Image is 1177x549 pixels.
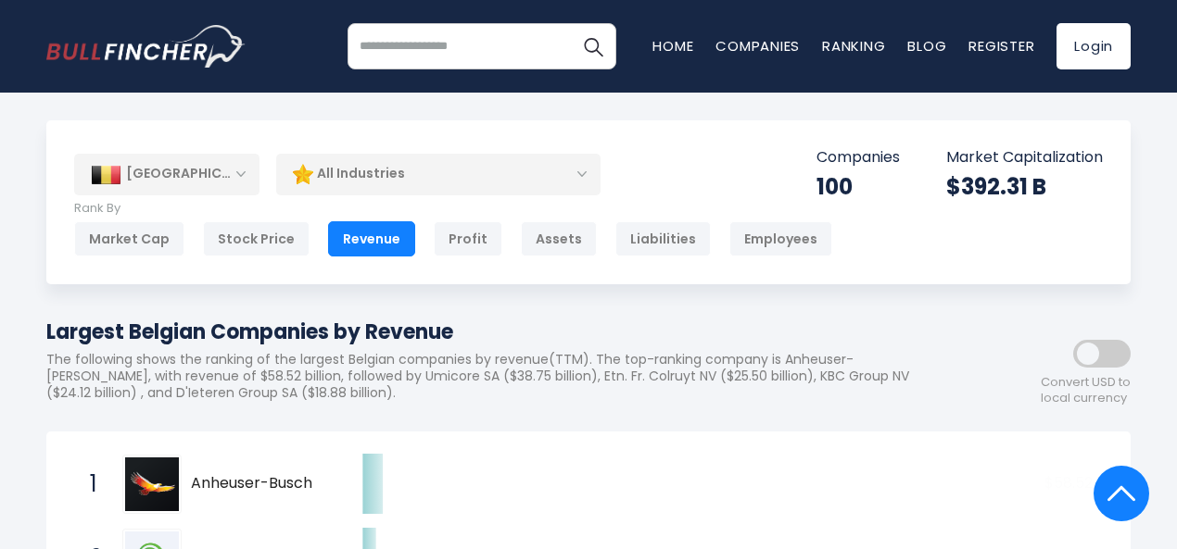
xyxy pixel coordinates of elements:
[74,201,832,217] p: Rank By
[46,25,246,68] img: bullfincher logo
[946,172,1103,201] div: $392.31 B
[46,25,246,68] a: Go to homepage
[74,154,259,194] div: [GEOGRAPHIC_DATA]
[46,317,964,347] h1: Largest Belgian Companies by Revenue
[652,36,693,56] a: Home
[1041,375,1131,406] span: Convert USD to local currency
[46,351,964,402] p: The following shows the ranking of the largest Belgian companies by revenue(TTM). The top-ranking...
[434,221,502,256] div: Profit
[191,474,331,493] span: Anheuser-Busch
[968,36,1034,56] a: Register
[521,221,597,256] div: Assets
[74,221,184,256] div: Market Cap
[328,221,415,256] div: Revenue
[822,36,885,56] a: Ranking
[946,148,1103,168] p: Market Capitalization
[729,221,832,256] div: Employees
[615,221,711,256] div: Liabilities
[816,148,900,168] p: Companies
[81,468,99,500] span: 1
[907,36,946,56] a: Blog
[570,23,616,69] button: Search
[715,36,800,56] a: Companies
[125,457,179,511] img: Anheuser-Busch
[276,153,601,195] div: All Industries
[1044,472,1106,493] text: $58.52 B
[203,221,310,256] div: Stock Price
[1057,23,1131,69] a: Login
[816,172,900,201] div: 100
